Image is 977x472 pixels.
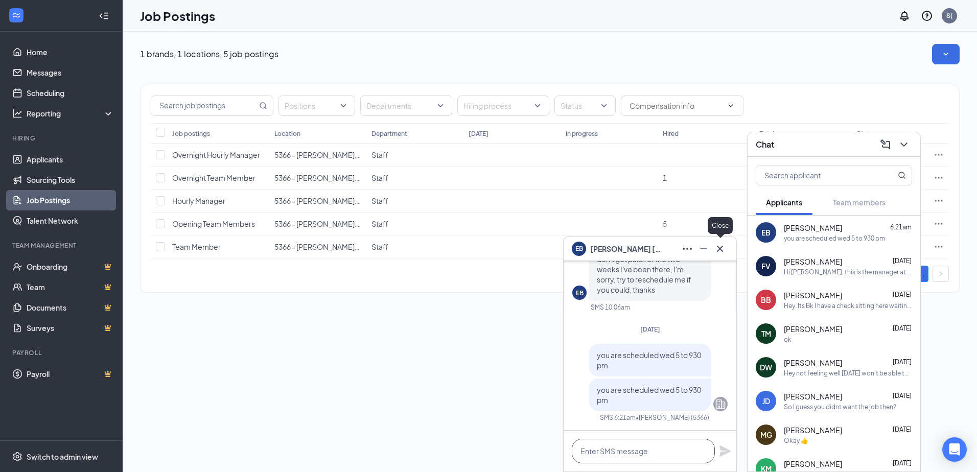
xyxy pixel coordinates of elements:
[27,190,114,210] a: Job Postings
[784,436,808,445] div: Okay 👍
[561,123,658,144] th: In progress
[27,83,114,103] a: Scheduling
[12,452,22,462] svg: Settings
[140,7,215,25] h1: Job Postings
[756,166,877,185] input: Search applicant
[366,190,463,213] td: Staff
[714,398,727,410] svg: Company
[761,261,771,271] div: FV
[784,290,842,300] span: [PERSON_NAME]
[941,49,951,59] svg: SmallChevronDown
[761,227,771,238] div: EB
[172,242,221,251] span: Team Member
[760,430,772,440] div: MG
[27,170,114,190] a: Sourcing Tools
[371,196,388,205] span: Staff
[719,445,731,457] svg: Plane
[942,437,967,462] div: Open Intercom Messenger
[893,291,912,298] span: [DATE]
[893,257,912,265] span: [DATE]
[784,403,896,411] div: So I guess you didnt want the job then?
[269,190,366,213] td: 5366 - Menasha, WI
[833,198,886,207] span: Team members
[590,243,662,254] span: [PERSON_NAME] [PERSON_NAME]
[755,123,852,144] th: Total
[27,210,114,231] a: Talent Network
[784,223,842,233] span: [PERSON_NAME]
[893,358,912,366] span: [DATE]
[11,10,21,20] svg: WorkstreamLogo
[274,150,432,159] span: 5366 - [PERSON_NAME], [GEOGRAPHIC_DATA]
[366,235,463,258] td: Staff
[99,11,109,21] svg: Collapse
[695,241,712,257] button: Minimize
[12,348,112,357] div: Payroll
[172,196,225,205] span: Hourly Manager
[727,102,735,110] svg: ChevronDown
[934,242,944,252] svg: Ellipses
[366,167,463,190] td: Staff
[934,219,944,229] svg: Ellipses
[784,234,885,243] div: you are scheduled wed 5 to 930 pm
[934,150,944,160] svg: Ellipses
[636,413,709,422] span: • [PERSON_NAME] (5366)
[172,150,260,159] span: Overnight Hourly Manager
[597,244,701,294] span: I have to work the bar [DATE] or I don't get paid for the two weeks I've been there, I'm sorry, t...
[576,289,584,297] div: EB
[12,134,112,143] div: Hiring
[463,123,561,144] th: [DATE]
[27,364,114,384] a: PayrollCrown
[934,196,944,206] svg: Ellipses
[893,324,912,332] span: [DATE]
[600,413,636,422] div: SMS 6:21am
[640,325,660,333] span: [DATE]
[756,139,774,150] h3: Chat
[663,173,667,182] span: 1
[766,198,802,207] span: Applicants
[934,173,944,183] svg: Ellipses
[27,277,114,297] a: TeamCrown
[27,256,114,277] a: OnboardingCrown
[784,369,912,377] div: Hey not feeling well [DATE] won’t be able to come in I’ve got some type of [MEDICAL_DATA] really ...
[946,11,952,20] div: S(
[933,266,949,282] li: Next Page
[27,318,114,338] a: SurveysCrown
[371,219,388,228] span: Staff
[896,136,912,153] button: ChevronDown
[371,242,388,251] span: Staff
[932,44,960,64] button: SmallChevronDown
[630,100,723,111] input: Compensation info
[172,129,210,138] div: Job postings
[597,385,701,405] span: you are scheduled wed 5 to 930 pm
[371,173,388,182] span: Staff
[938,271,944,277] span: right
[27,62,114,83] a: Messages
[784,425,842,435] span: [PERSON_NAME]
[658,123,755,144] th: Hired
[140,49,278,60] p: 1 brands, 1 locations, 5 job postings
[274,219,432,228] span: 5366 - [PERSON_NAME], [GEOGRAPHIC_DATA]
[893,392,912,399] span: [DATE]
[933,266,949,282] button: right
[274,173,432,182] span: 5366 - [PERSON_NAME], [GEOGRAPHIC_DATA]
[784,459,842,469] span: [PERSON_NAME]
[697,243,710,255] svg: Minimize
[784,301,912,310] div: Hey. Its Bk I have a check sitting here waiting for you. Thanks [PERSON_NAME]
[760,362,772,372] div: DW
[274,129,300,138] div: Location
[893,459,912,467] span: [DATE]
[371,150,388,159] span: Staff
[151,96,257,115] input: Search job postings
[663,219,667,228] span: 5
[259,102,267,110] svg: MagnifyingGlass
[366,144,463,167] td: Staff
[784,256,842,267] span: [PERSON_NAME]
[714,243,726,255] svg: Cross
[172,173,255,182] span: Overnight Team Member
[784,268,912,276] div: Hi [PERSON_NAME], this is the manager at Burger King Your interview with us for the Team Member i...
[761,328,771,339] div: TM
[681,243,693,255] svg: Ellipses
[274,242,432,251] span: 5366 - [PERSON_NAME], [GEOGRAPHIC_DATA]
[12,241,112,250] div: Team Management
